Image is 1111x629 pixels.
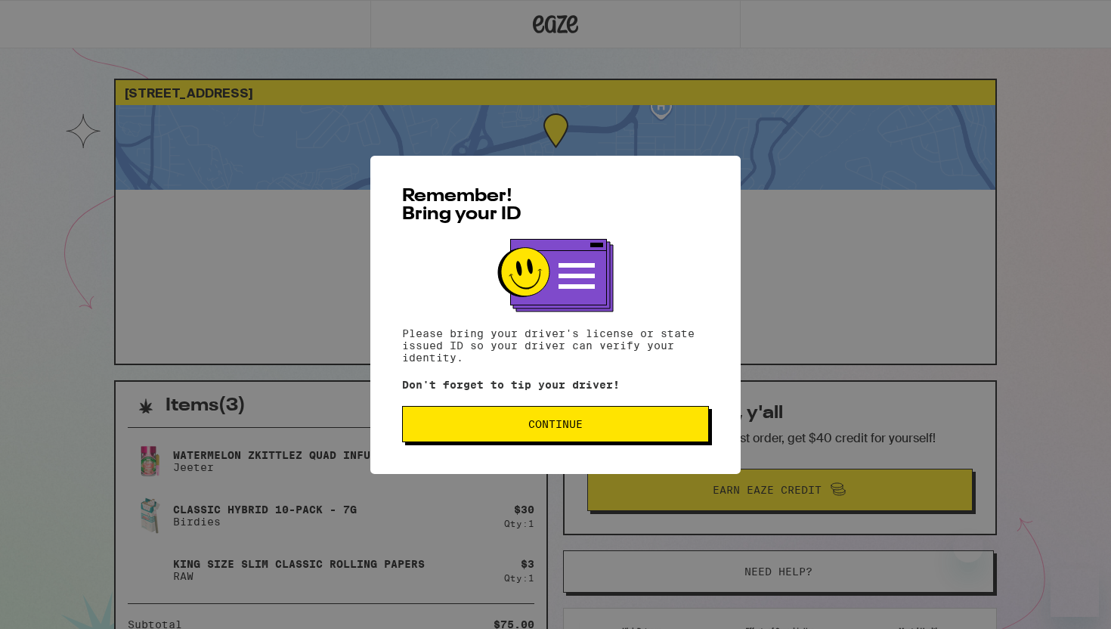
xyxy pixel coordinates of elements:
iframe: Button to launch messaging window [1051,569,1099,617]
span: Continue [528,419,583,429]
p: Please bring your driver's license or state issued ID so your driver can verify your identity. [402,327,709,364]
iframe: Close message [953,532,983,562]
p: Don't forget to tip your driver! [402,379,709,391]
button: Continue [402,406,709,442]
span: Remember! Bring your ID [402,187,521,224]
